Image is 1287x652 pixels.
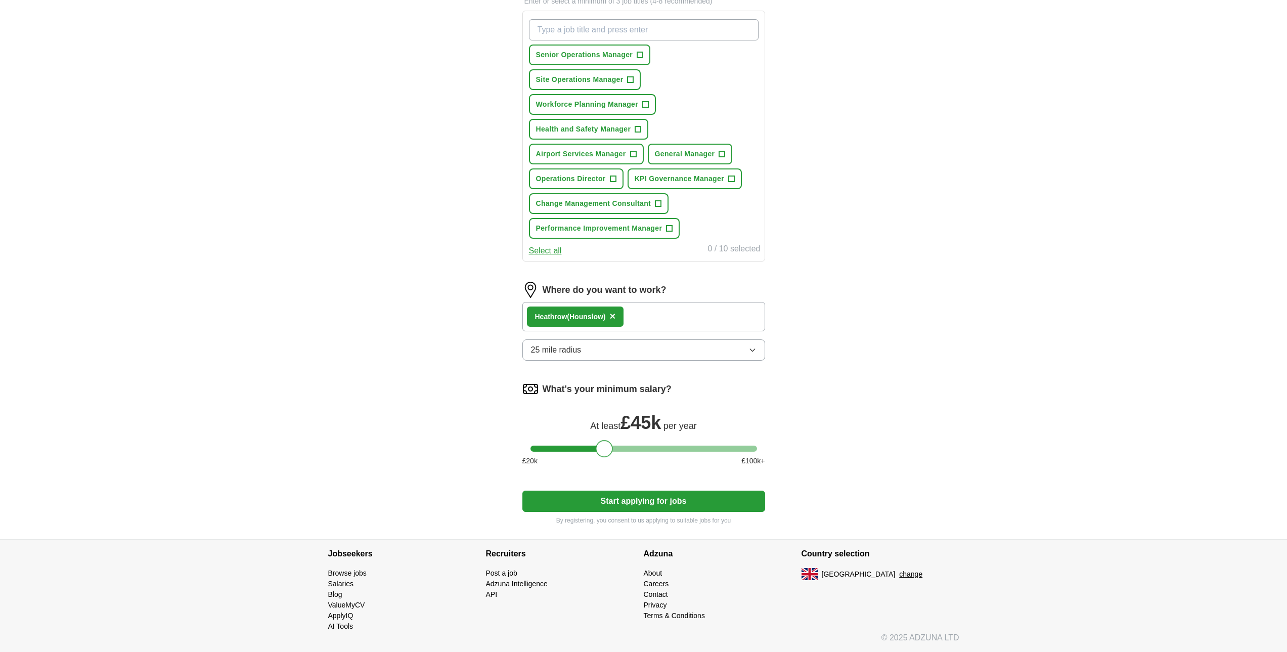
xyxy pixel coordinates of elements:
button: Select all [529,245,562,257]
button: Workforce Planning Manager [529,94,656,115]
div: © 2025 ADZUNA LTD [320,632,967,652]
button: 25 mile radius [522,339,765,361]
button: Performance Improvement Manager [529,218,680,239]
span: Performance Improvement Manager [536,223,662,234]
input: Type a job title and press enter [529,19,759,40]
span: Airport Services Manager [536,149,626,159]
span: [GEOGRAPHIC_DATA] [822,569,896,580]
a: Blog [328,590,342,598]
button: change [899,569,922,580]
button: Start applying for jobs [522,491,765,512]
p: By registering, you consent to us applying to suitable jobs for you [522,516,765,525]
span: £ 100 k+ [741,456,765,466]
a: ApplyIQ [328,612,353,620]
label: Where do you want to work? [543,283,667,297]
a: Salaries [328,580,354,588]
button: KPI Governance Manager [628,168,742,189]
div: hrow [535,312,606,322]
span: Change Management Consultant [536,198,651,209]
button: Operations Director [529,168,624,189]
a: Contact [644,590,668,598]
a: Adzuna Intelligence [486,580,548,588]
a: API [486,590,498,598]
img: UK flag [802,568,818,580]
button: Airport Services Manager [529,144,644,164]
button: Site Operations Manager [529,69,641,90]
a: Browse jobs [328,569,367,577]
span: Site Operations Manager [536,74,624,85]
a: Post a job [486,569,517,577]
span: 25 mile radius [531,344,582,356]
span: per year [663,421,697,431]
a: AI Tools [328,622,353,630]
img: location.png [522,282,539,298]
a: Privacy [644,601,667,609]
h4: Country selection [802,540,959,568]
button: Health and Safety Manager [529,119,649,140]
a: Careers [644,580,669,588]
a: About [644,569,662,577]
a: Terms & Conditions [644,612,705,620]
span: At least [590,421,620,431]
label: What's your minimum salary? [543,382,672,396]
span: (Hounslow) [567,313,605,321]
button: × [610,309,616,324]
span: Workforce Planning Manager [536,99,639,110]
strong: Heat [535,313,550,321]
span: £ 20 k [522,456,538,466]
span: General Manager [655,149,715,159]
span: Senior Operations Manager [536,50,633,60]
button: Senior Operations Manager [529,45,651,65]
button: General Manager [648,144,733,164]
button: Change Management Consultant [529,193,669,214]
span: £ 45k [620,412,661,433]
span: Health and Safety Manager [536,124,631,135]
span: Operations Director [536,173,606,184]
img: salary.png [522,381,539,397]
span: KPI Governance Manager [635,173,724,184]
span: × [610,311,616,322]
a: ValueMyCV [328,601,365,609]
div: 0 / 10 selected [707,243,760,257]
